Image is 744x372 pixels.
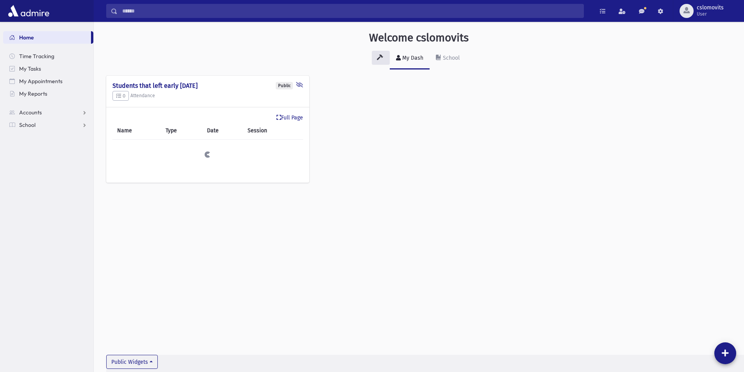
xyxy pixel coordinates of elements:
[3,87,93,100] a: My Reports
[19,78,62,85] span: My Appointments
[3,62,93,75] a: My Tasks
[19,53,54,60] span: Time Tracking
[697,11,724,17] span: User
[19,34,34,41] span: Home
[3,50,93,62] a: Time Tracking
[243,122,303,140] th: Session
[112,91,303,101] h5: Attendance
[116,93,125,99] span: 0
[401,55,423,61] div: My Dash
[390,48,430,69] a: My Dash
[19,109,42,116] span: Accounts
[6,3,51,19] img: AdmirePro
[19,90,47,97] span: My Reports
[112,122,161,140] th: Name
[369,31,469,44] h3: Welcome cslomovits
[118,4,583,18] input: Search
[3,119,93,131] a: School
[430,48,466,69] a: School
[276,82,293,89] div: Public
[277,114,303,122] a: Full Page
[106,355,158,369] button: Public Widgets
[161,122,202,140] th: Type
[19,65,41,72] span: My Tasks
[441,55,460,61] div: School
[3,106,93,119] a: Accounts
[112,91,129,101] button: 0
[19,121,36,128] span: School
[3,31,91,44] a: Home
[3,75,93,87] a: My Appointments
[202,122,243,140] th: Date
[112,82,303,89] h4: Students that left early [DATE]
[697,5,724,11] span: cslomovits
